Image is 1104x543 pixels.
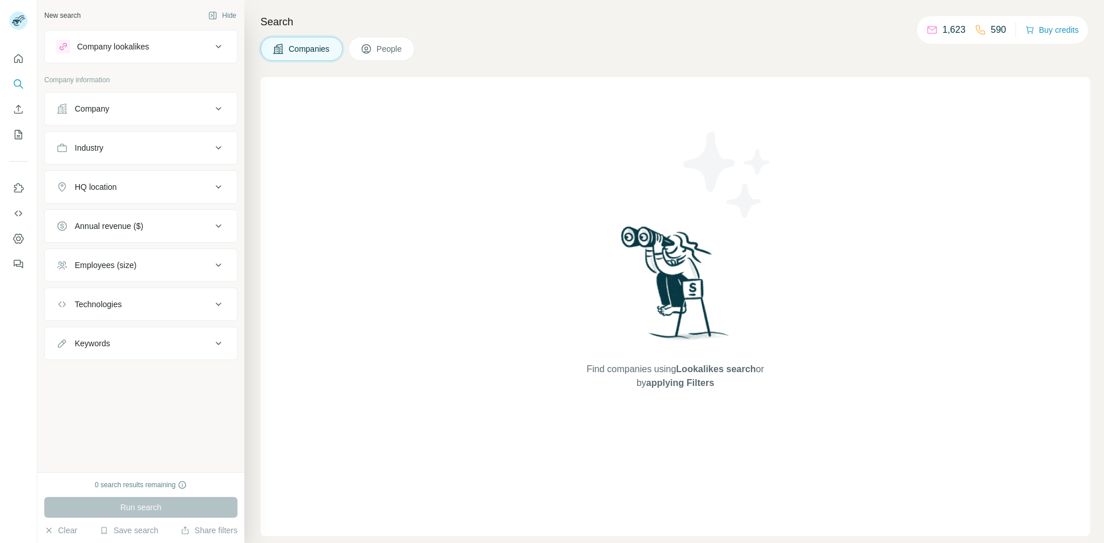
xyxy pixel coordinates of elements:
[75,103,109,114] div: Company
[95,480,187,490] div: 0 search results remaining
[45,33,237,60] button: Company lookalikes
[45,134,237,162] button: Industry
[9,178,28,198] button: Use Surfe on LinkedIn
[75,142,103,154] div: Industry
[676,123,779,227] img: Surfe Illustration - Stars
[181,525,237,536] button: Share filters
[1025,22,1079,38] button: Buy credits
[991,23,1006,37] p: 590
[9,203,28,224] button: Use Surfe API
[646,378,714,388] span: applying Filters
[377,43,403,55] span: People
[289,43,331,55] span: Companies
[9,99,28,120] button: Enrich CSV
[45,212,237,240] button: Annual revenue ($)
[260,14,1090,30] h4: Search
[44,75,237,85] p: Company information
[75,220,143,232] div: Annual revenue ($)
[99,525,158,536] button: Save search
[45,290,237,318] button: Technologies
[942,23,965,37] p: 1,623
[45,330,237,357] button: Keywords
[583,362,767,390] span: Find companies using or by
[676,364,756,374] span: Lookalikes search
[616,223,735,351] img: Surfe Illustration - Woman searching with binoculars
[9,74,28,94] button: Search
[75,259,136,271] div: Employees (size)
[75,181,117,193] div: HQ location
[9,124,28,145] button: My lists
[75,338,110,349] div: Keywords
[45,95,237,123] button: Company
[44,10,80,21] div: New search
[9,48,28,69] button: Quick start
[77,41,149,52] div: Company lookalikes
[45,251,237,279] button: Employees (size)
[9,254,28,274] button: Feedback
[44,525,77,536] button: Clear
[9,228,28,249] button: Dashboard
[45,173,237,201] button: HQ location
[200,7,244,24] button: Hide
[75,299,122,310] div: Technologies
